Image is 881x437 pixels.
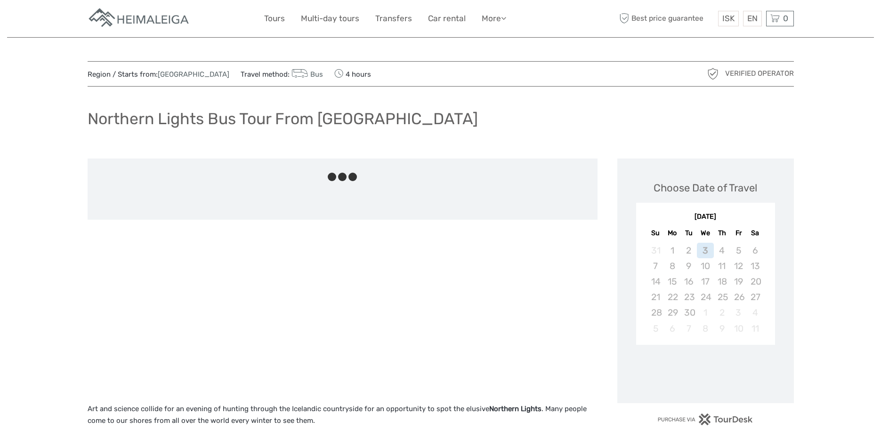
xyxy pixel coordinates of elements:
[241,67,323,80] span: Travel method:
[664,289,680,305] div: Not available Monday, September 22nd, 2025
[664,305,680,320] div: Not available Monday, September 29th, 2025
[747,274,763,289] div: Not available Saturday, September 20th, 2025
[697,274,713,289] div: Not available Wednesday, September 17th, 2025
[647,274,664,289] div: Not available Sunday, September 14th, 2025
[714,274,730,289] div: Not available Thursday, September 18th, 2025
[747,227,763,239] div: Sa
[680,305,697,320] div: Not available Tuesday, September 30th, 2025
[714,243,730,258] div: Not available Thursday, September 4th, 2025
[747,289,763,305] div: Not available Saturday, September 27th, 2025
[747,321,763,336] div: Not available Saturday, October 11th, 2025
[264,12,285,25] a: Tours
[730,243,747,258] div: Not available Friday, September 5th, 2025
[664,243,680,258] div: Not available Monday, September 1st, 2025
[664,274,680,289] div: Not available Monday, September 15th, 2025
[714,321,730,336] div: Not available Thursday, October 9th, 2025
[782,14,790,23] span: 0
[482,12,506,25] a: More
[334,67,371,80] span: 4 hours
[647,227,664,239] div: Su
[714,305,730,320] div: Not available Thursday, October 2nd, 2025
[158,70,229,79] a: [GEOGRAPHIC_DATA]
[743,11,762,26] div: EN
[375,12,412,25] a: Transfers
[88,109,478,128] h1: Northern Lights Bus Tour From [GEOGRAPHIC_DATA]
[636,212,775,222] div: [DATE]
[664,321,680,336] div: Not available Monday, October 6th, 2025
[680,243,697,258] div: Not available Tuesday, September 2nd, 2025
[703,369,709,375] div: Loading...
[730,289,747,305] div: Not available Friday, September 26th, 2025
[697,289,713,305] div: Not available Wednesday, September 24th, 2025
[697,321,713,336] div: Not available Wednesday, October 8th, 2025
[664,227,680,239] div: Mo
[730,321,747,336] div: Not available Friday, October 10th, 2025
[657,413,753,425] img: PurchaseViaTourDesk.png
[730,274,747,289] div: Not available Friday, September 19th, 2025
[647,258,664,274] div: Not available Sunday, September 7th, 2025
[680,289,697,305] div: Not available Tuesday, September 23rd, 2025
[680,274,697,289] div: Not available Tuesday, September 16th, 2025
[730,227,747,239] div: Fr
[617,11,716,26] span: Best price guarantee
[714,258,730,274] div: Not available Thursday, September 11th, 2025
[680,258,697,274] div: Not available Tuesday, September 9th, 2025
[301,12,359,25] a: Multi-day tours
[647,305,664,320] div: Not available Sunday, September 28th, 2025
[725,69,794,79] span: Verified Operator
[697,258,713,274] div: Not available Wednesday, September 10th, 2025
[654,181,757,195] div: Choose Date of Travel
[747,243,763,258] div: Not available Saturday, September 6th, 2025
[680,321,697,336] div: Not available Tuesday, October 7th, 2025
[747,258,763,274] div: Not available Saturday, September 13th, 2025
[88,7,191,30] img: Apartments in Reykjavik
[88,403,598,427] p: Art and science collide for an evening of hunting through the Icelandic countryside for an opport...
[489,405,542,413] strong: Northern Lights
[697,227,713,239] div: We
[705,66,720,81] img: verified_operator_grey_128.png
[639,243,772,336] div: month 2025-09
[697,243,713,258] div: Not available Wednesday, September 3rd, 2025
[730,305,747,320] div: Not available Friday, October 3rd, 2025
[697,305,713,320] div: Not available Wednesday, October 1st, 2025
[664,258,680,274] div: Not available Monday, September 8th, 2025
[428,12,466,25] a: Car rental
[88,70,229,79] span: Region / Starts from:
[747,305,763,320] div: Not available Saturday, October 4th, 2025
[647,243,664,258] div: Not available Sunday, August 31st, 2025
[290,70,323,79] a: Bus
[714,289,730,305] div: Not available Thursday, September 25th, 2025
[680,227,697,239] div: Tu
[714,227,730,239] div: Th
[722,14,735,23] span: ISK
[647,289,664,305] div: Not available Sunday, September 21st, 2025
[730,258,747,274] div: Not available Friday, September 12th, 2025
[647,321,664,336] div: Not available Sunday, October 5th, 2025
